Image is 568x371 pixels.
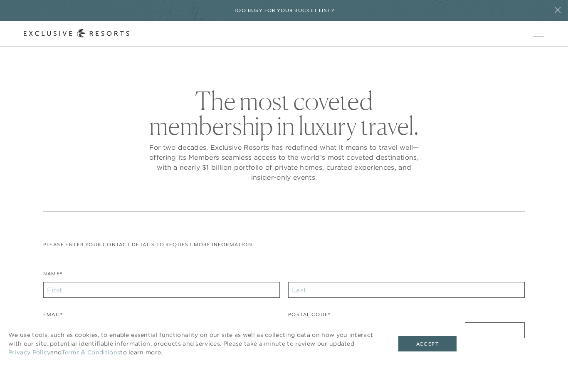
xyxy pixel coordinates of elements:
label: Postal Code* [288,311,331,323]
p: For two decades, Exclusive Resorts has redefined what it means to travel well—offering its Member... [147,142,421,182]
label: Email* [43,311,63,323]
label: Name* [43,270,63,282]
h2: The most coveted membership in luxury travel. [147,88,421,138]
input: First [43,282,280,298]
a: Privacy Policy [8,349,50,357]
p: We use tools, such as cookies, to enable essential functionality on our site as well as collectin... [8,331,382,357]
button: Open navigation [533,31,544,37]
p: Please enter your contact details to request more information: [43,241,525,249]
a: Terms & Conditions [62,349,120,357]
input: Last [288,282,525,298]
h6: Too busy for your bucket list? [234,7,334,15]
button: Accept [398,336,457,352]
